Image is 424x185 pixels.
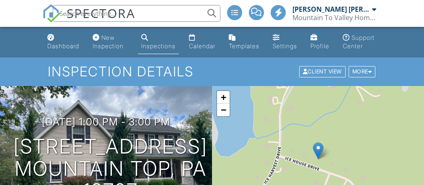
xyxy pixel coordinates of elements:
a: Zoom in [217,91,230,104]
a: Support Center [339,30,380,54]
h1: Inspection Details [48,64,376,79]
a: SPECTORA [42,11,135,29]
div: Calendar [189,42,215,50]
div: Templates [229,42,259,50]
div: New Inspection [93,34,124,50]
a: Profile [307,30,333,54]
div: Settings [273,42,297,50]
div: Profile [310,42,329,50]
div: More [349,66,376,78]
img: The Best Home Inspection Software - Spectora [42,4,61,23]
span: − [221,104,226,115]
a: Calendar [186,30,219,54]
a: Dashboard [44,30,83,54]
a: New Inspection [89,30,131,54]
div: Dashboard [47,42,79,50]
a: Inspections [138,30,179,54]
a: Client View [298,68,348,74]
a: Templates [225,30,263,54]
div: [PERSON_NAME] [PERSON_NAME] [292,5,370,13]
a: Zoom out [217,104,230,116]
div: Mountain To Valley Home Inspections, LLC. [292,13,376,22]
a: Settings [269,30,300,54]
input: Search everything... [53,5,220,22]
h3: [DATE] 1:00 pm - 3:00 pm [42,116,170,128]
div: Support Center [343,34,375,50]
span: + [221,92,226,102]
div: Inspections [141,42,176,50]
img: Marker [313,142,323,159]
div: Client View [299,66,346,78]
